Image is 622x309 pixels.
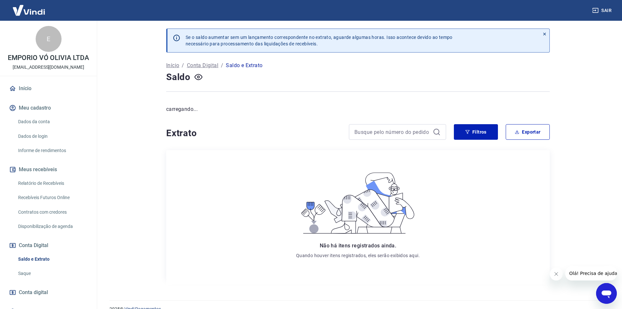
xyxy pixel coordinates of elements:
[166,62,179,69] a: Início
[8,162,89,177] button: Meus recebíveis
[320,243,396,249] span: Não há itens registrados ainda.
[182,62,184,69] p: /
[187,62,218,69] a: Conta Digital
[221,62,223,69] p: /
[186,34,453,47] p: Se o saldo aumentar sem um lançamento correspondente no extrato, aguarde algumas horas. Isso acon...
[8,81,89,96] a: Início
[16,267,89,280] a: Saque
[506,124,550,140] button: Exportar
[16,206,89,219] a: Contratos com credores
[8,238,89,253] button: Conta Digital
[166,105,550,113] p: carregando...
[16,220,89,233] a: Disponibilização de agenda
[36,26,62,52] div: E
[166,127,341,140] h4: Extrato
[19,288,48,297] span: Conta digital
[565,266,617,280] iframe: Mensagem da empresa
[354,127,430,137] input: Busque pelo número do pedido
[591,5,614,17] button: Sair
[550,267,563,280] iframe: Fechar mensagem
[16,177,89,190] a: Relatório de Recebíveis
[596,283,617,304] iframe: Botão para abrir a janela de mensagens
[16,144,89,157] a: Informe de rendimentos
[16,115,89,128] a: Dados da conta
[16,130,89,143] a: Dados de login
[8,0,50,20] img: Vindi
[16,253,89,266] a: Saldo e Extrato
[166,71,190,84] h4: Saldo
[226,62,262,69] p: Saldo e Extrato
[296,252,420,259] p: Quando houver itens registrados, eles serão exibidos aqui.
[13,64,84,71] p: [EMAIL_ADDRESS][DOMAIN_NAME]
[8,285,89,300] a: Conta digital
[8,54,89,61] p: EMPORIO VÓ OLIVIA LTDA
[16,191,89,204] a: Recebíveis Futuros Online
[454,124,498,140] button: Filtros
[4,5,54,10] span: Olá! Precisa de ajuda?
[8,101,89,115] button: Meu cadastro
